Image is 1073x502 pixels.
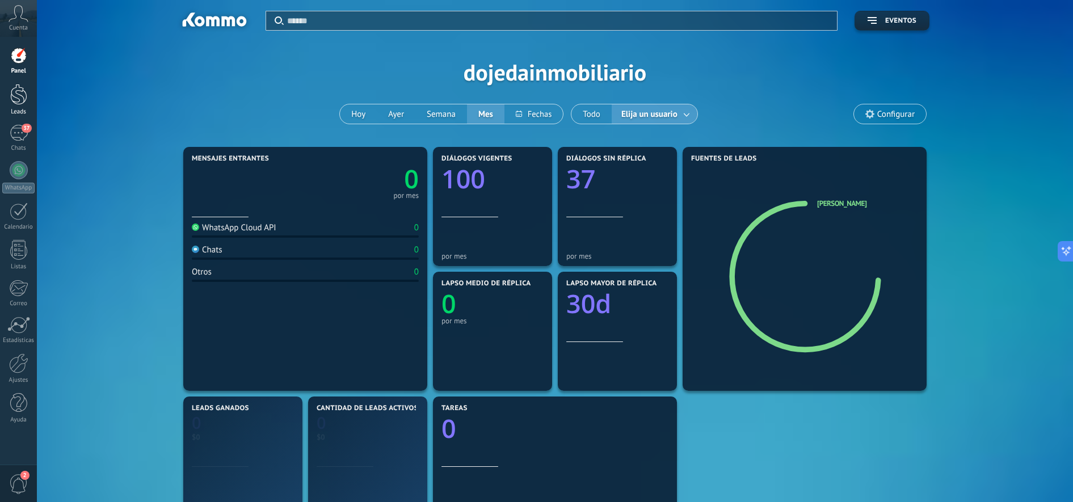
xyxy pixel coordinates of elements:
span: Fuentes de leads [691,155,757,163]
text: 0 [192,412,201,434]
div: $0 [192,432,294,442]
span: Configurar [877,109,915,119]
div: Chats [192,244,222,255]
div: WhatsApp Cloud API [192,222,276,233]
a: 30d [566,286,668,321]
div: WhatsApp [2,183,35,193]
text: 0 [404,162,419,196]
text: 0 [441,286,456,321]
span: Tareas [441,404,468,412]
span: Cuenta [9,24,28,32]
img: WhatsApp Cloud API [192,223,199,231]
a: 0 [192,412,294,434]
div: $0 [317,432,419,442]
div: Panel [2,68,35,75]
button: Todo [571,104,612,124]
div: 0 [414,222,419,233]
span: 37 [22,124,31,133]
button: Eventos [855,11,929,31]
span: Cantidad de leads activos [317,404,418,412]
div: Otros [192,267,212,277]
a: 0 [305,162,419,196]
div: 0 [414,244,419,255]
span: Elija un usuario [619,107,680,122]
div: por mes [441,252,544,260]
div: por mes [393,193,419,199]
text: 0 [441,411,456,446]
div: Calendario [2,223,35,231]
text: 37 [566,162,595,196]
span: Mensajes entrantes [192,155,269,163]
a: 0 [317,412,419,434]
div: Ajustes [2,377,35,384]
div: Chats [2,145,35,152]
div: por mes [441,317,544,325]
img: Chats [192,246,199,253]
button: Hoy [340,104,377,124]
button: Semana [415,104,467,124]
div: Leads [2,108,35,116]
button: Elija un usuario [612,104,697,124]
text: 0 [317,412,326,434]
span: Lapso medio de réplica [441,280,531,288]
span: Lapso mayor de réplica [566,280,657,288]
button: Fechas [504,104,563,124]
a: [PERSON_NAME] [817,199,866,208]
div: 0 [414,267,419,277]
button: Ayer [377,104,415,124]
span: Diálogos sin réplica [566,155,646,163]
div: Estadísticas [2,337,35,344]
span: 2 [20,471,30,480]
a: 0 [441,411,668,446]
span: Diálogos vigentes [441,155,512,163]
div: Listas [2,263,35,271]
text: 30d [566,286,611,321]
span: Eventos [885,17,916,25]
span: Leads ganados [192,404,249,412]
div: Correo [2,300,35,307]
div: Ayuda [2,416,35,424]
button: Mes [467,104,504,124]
div: por mes [566,252,668,260]
text: 100 [441,162,485,196]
